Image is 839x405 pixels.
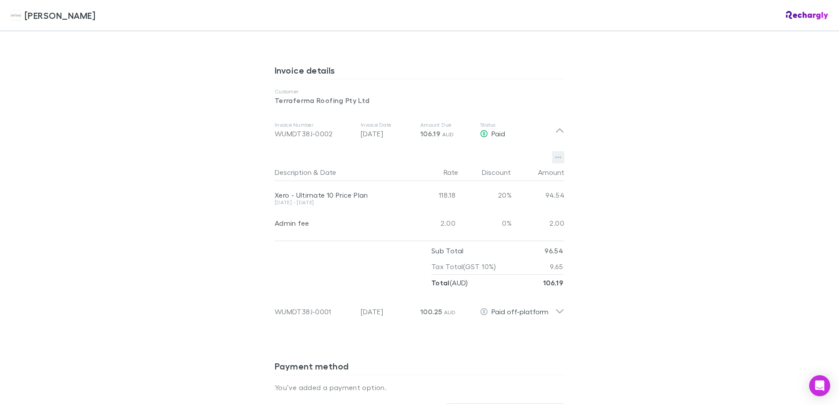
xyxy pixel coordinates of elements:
span: 106.19 [420,129,440,138]
p: Invoice Date [361,121,413,128]
p: Terraferma Roofing Pty Ltd [275,95,564,106]
strong: 106.19 [543,278,563,287]
div: 94.54 [512,181,564,209]
div: WUMDT38J-0001 [275,306,354,317]
div: Open Intercom Messenger [809,375,830,396]
div: Admin fee [275,219,403,227]
p: Invoice Number [275,121,354,128]
p: You’ve added a payment option. [275,382,564,393]
p: 96.54 [545,243,563,259]
img: Hales Douglass's Logo [11,10,21,21]
p: ( AUD ) [431,275,468,291]
p: [DATE] [361,128,413,139]
p: Sub Total [431,243,463,259]
p: Amount Due [420,121,473,128]
div: 118.18 [406,181,459,209]
strong: Total [431,278,450,287]
span: 100.25 [420,307,442,316]
div: [DATE] - [DATE] [275,200,403,205]
span: Paid [491,129,505,138]
div: 0% [459,209,512,237]
span: AUD [442,131,454,138]
div: Invoice NumberWUMDT38J-0002Invoice Date[DATE]Amount Due106.19 AUDStatusPaid [268,113,571,148]
p: Tax Total (GST 10%) [431,259,496,274]
p: 9.65 [550,259,563,274]
p: [DATE] [361,306,413,317]
button: Description [275,163,312,181]
p: Status [480,121,555,128]
div: 2.00 [512,209,564,237]
span: Paid off-platform [491,307,549,316]
span: AUD [444,309,456,316]
h3: Invoice details [275,65,564,79]
div: & [275,163,403,181]
img: Rechargly Logo [786,11,828,20]
p: Customer [275,88,564,95]
div: WUMDT38J-0002 [275,128,354,139]
div: WUMDT38J-0001[DATE]100.25 AUDPaid off-platform [268,291,571,326]
span: [PERSON_NAME] [25,9,95,22]
h3: Payment method [275,361,564,375]
div: 2.00 [406,209,459,237]
div: 20% [459,181,512,209]
div: Xero - Ultimate 10 Price Plan [275,191,403,199]
button: Date [320,163,336,181]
